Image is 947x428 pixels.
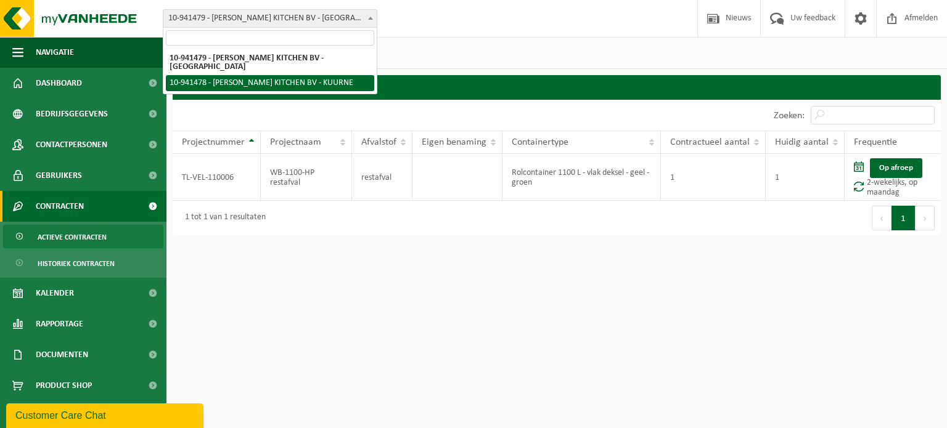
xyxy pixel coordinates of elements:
span: Navigatie [36,37,74,68]
span: Kalender [36,278,74,309]
iframe: chat widget [6,401,206,428]
span: Contracten [36,191,84,222]
td: TL-VEL-110006 [173,154,261,201]
td: restafval [352,154,412,201]
span: Documenten [36,339,88,370]
span: Actieve contracten [38,225,107,249]
h2: Contracten [173,75,941,99]
span: Huidig aantal [775,137,829,147]
label: Zoeken: [774,111,805,121]
div: 1 tot 1 van 1 resultaten [179,207,266,229]
li: 10-941478 - [PERSON_NAME] KITCHEN BV - KUURNE [166,75,374,91]
button: 1 [892,206,916,230]
li: 10-941479 - [PERSON_NAME] KITCHEN BV - [GEOGRAPHIC_DATA] [166,50,374,75]
span: 10-941479 - HERMAN MAES KITCHEN BV - HARELBEKE [163,9,377,28]
a: Op afroep [870,158,922,178]
span: Afvalstof [361,137,396,147]
span: Eigen benaming [422,137,486,147]
span: 10-941479 - HERMAN MAES KITCHEN BV - HARELBEKE [163,10,377,27]
td: 1 [766,154,845,201]
span: Rapportage [36,309,83,339]
td: 2-wekelijks, op maandag [845,154,941,201]
a: Historiek contracten [3,251,163,275]
span: Contactpersonen [36,129,107,160]
span: Product Shop [36,370,92,401]
span: Frequentie [854,137,897,147]
td: Rolcontainer 1100 L - vlak deksel - geel - groen [502,154,661,201]
a: Actieve contracten [3,225,163,248]
span: Projectnaam [270,137,321,147]
span: Containertype [512,137,568,147]
span: Contractueel aantal [670,137,750,147]
span: Projectnummer [182,137,245,147]
button: Previous [872,206,892,230]
td: 1 [661,154,766,201]
span: Dashboard [36,68,82,99]
button: Next [916,206,935,230]
td: WB-1100-HP restafval [261,154,352,201]
span: Bedrijfsgegevens [36,99,108,129]
span: Gebruikers [36,160,82,191]
span: Historiek contracten [38,252,115,275]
